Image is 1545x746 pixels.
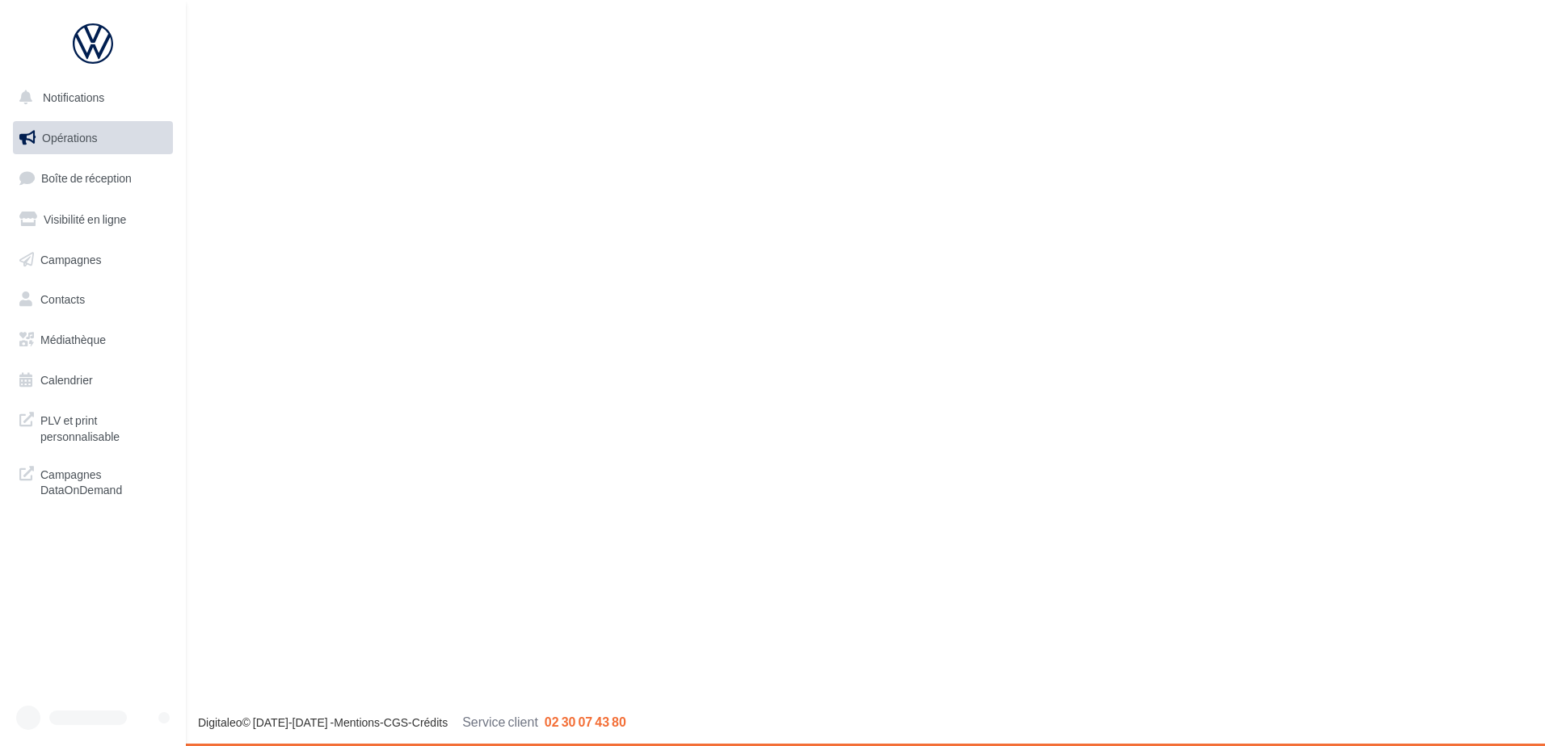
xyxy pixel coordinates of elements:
span: Campagnes DataOnDemand [40,463,166,498]
a: Visibilité en ligne [10,203,176,237]
span: PLV et print personnalisable [40,409,166,444]
a: Mentions [334,715,380,729]
span: 02 30 07 43 80 [545,714,626,729]
a: CGS [384,715,408,729]
a: PLV et print personnalisable [10,403,176,451]
span: Boîte de réception [41,171,132,185]
span: Notifications [43,90,104,104]
span: Visibilité en ligne [44,212,126,226]
a: Opérations [10,121,176,155]
a: Digitaleo [198,715,242,729]
a: Boîte de réception [10,161,176,195]
span: Contacts [40,292,85,306]
span: Calendrier [40,373,93,387]
span: Opérations [42,131,97,145]
span: © [DATE]-[DATE] - - - [198,715,626,729]
a: Crédits [412,715,448,729]
a: Campagnes DataOnDemand [10,457,176,505]
span: Médiathèque [40,333,106,346]
span: Service client [462,714,538,729]
a: Calendrier [10,363,176,397]
a: Campagnes [10,243,176,277]
a: Contacts [10,283,176,316]
span: Campagnes [40,252,102,266]
button: Notifications [10,81,170,115]
a: Médiathèque [10,323,176,357]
